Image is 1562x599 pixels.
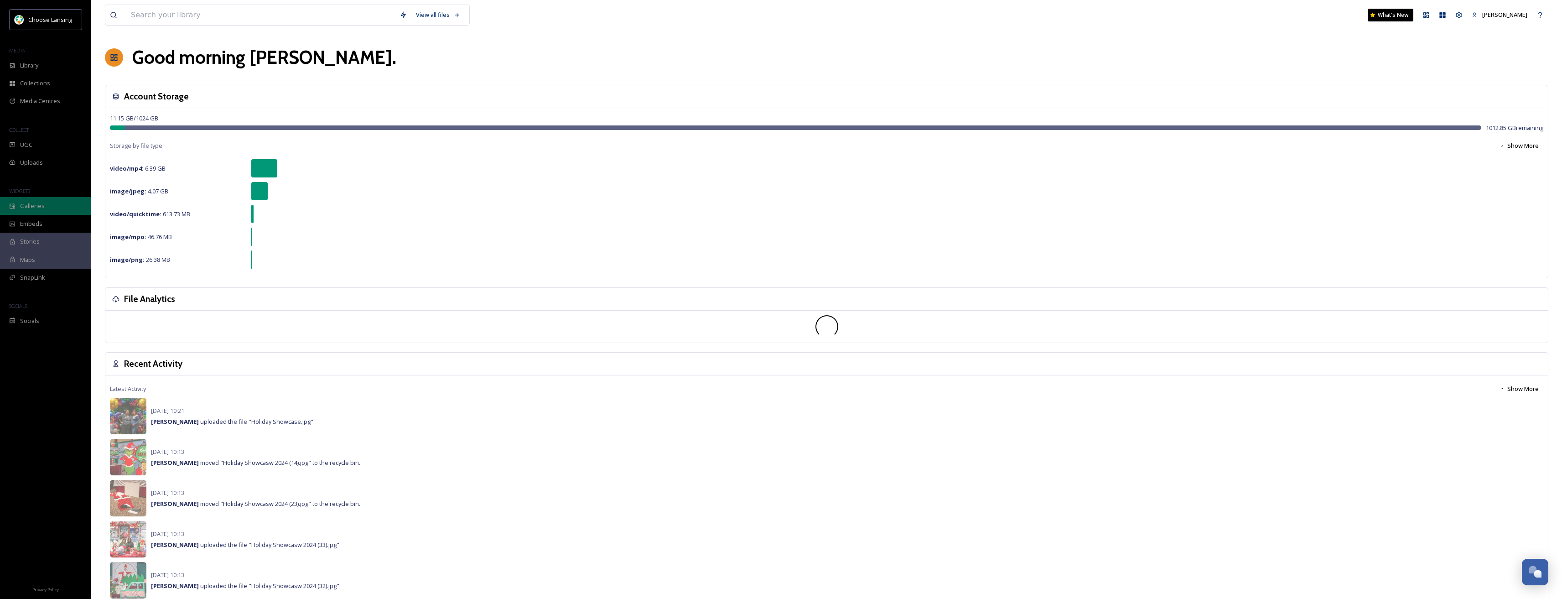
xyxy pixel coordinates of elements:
strong: image/mpo : [110,233,146,241]
span: 26.38 MB [110,255,170,264]
span: moved "Holiday Showcasw 2024 (23).jpg" to the recycle bin. [151,500,360,508]
strong: [PERSON_NAME] [151,417,199,426]
span: [DATE] 10:13 [151,571,184,579]
a: What's New [1368,9,1413,21]
span: COLLECT [9,126,29,133]
span: Library [20,61,38,70]
strong: video/quicktime : [110,210,161,218]
span: uploaded the file "Holiday Showcase.jpg". [151,417,315,426]
span: 6.39 GB [110,164,166,172]
span: UGC [20,141,32,149]
span: 1012.85 GB remaining [1486,124,1543,132]
span: [PERSON_NAME] [1482,10,1527,19]
span: [DATE] 10:13 [151,448,184,456]
img: 917899b8-6d84-48d8-b381-21169bf41ca2.jpg [110,480,146,516]
span: 4.07 GB [110,187,168,195]
strong: [PERSON_NAME] [151,500,199,508]
span: Stories [20,237,40,246]
span: Galleries [20,202,45,210]
strong: image/jpeg : [110,187,146,195]
h1: Good morning [PERSON_NAME] . [132,44,396,71]
span: uploaded the file "Holiday Showcasw 2024 (33).jpg". [151,541,341,549]
span: SnapLink [20,273,45,282]
img: logo.jpeg [15,15,24,24]
span: Media Centres [20,97,60,105]
span: Privacy Policy [32,587,59,593]
span: Socials [20,317,39,325]
span: Maps [20,255,35,264]
span: WIDGETS [9,188,30,194]
button: Show More [1495,137,1543,155]
img: d60aee0d-cbc7-4189-8962-82b55926caf1.jpg [110,521,146,557]
h3: File Analytics [124,292,175,306]
span: 46.76 MB [110,233,172,241]
a: View all files [411,6,465,24]
h3: Account Storage [124,90,189,103]
img: eb3b8344-83fa-465f-8a2e-81f7e15a8d94.jpg [110,398,146,434]
h3: Recent Activity [124,357,182,370]
img: 1fa10eed-52b4-4147-83f1-9f7a62abdedc.jpg [110,439,146,475]
a: Privacy Policy [32,583,59,594]
strong: image/png : [110,255,145,264]
span: Embeds [20,219,42,228]
input: Search your library [126,5,395,25]
button: Open Chat [1522,559,1548,585]
span: uploaded the file "Holiday Showcasw 2024 (32).jpg". [151,582,341,590]
span: 613.73 MB [110,210,190,218]
a: [PERSON_NAME] [1467,6,1532,24]
span: [DATE] 10:21 [151,406,184,415]
strong: video/mp4 : [110,164,144,172]
span: [DATE] 10:13 [151,530,184,538]
span: moved "Holiday Showcasw 2024 (14).jpg" to the recycle bin. [151,458,360,467]
span: Collections [20,79,50,88]
button: Show More [1495,380,1543,398]
span: Choose Lansing [28,16,72,24]
strong: [PERSON_NAME] [151,458,199,467]
span: Storage by file type [110,141,162,150]
strong: [PERSON_NAME] [151,582,199,590]
span: Uploads [20,158,43,167]
span: SOCIALS [9,302,27,309]
span: 11.15 GB / 1024 GB [110,114,158,122]
img: 4911b300-9b59-4692-9096-860b6b15b47a.jpg [110,562,146,599]
span: MEDIA [9,47,25,54]
span: [DATE] 10:13 [151,489,184,497]
strong: [PERSON_NAME] [151,541,199,549]
span: Latest Activity [110,385,146,393]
